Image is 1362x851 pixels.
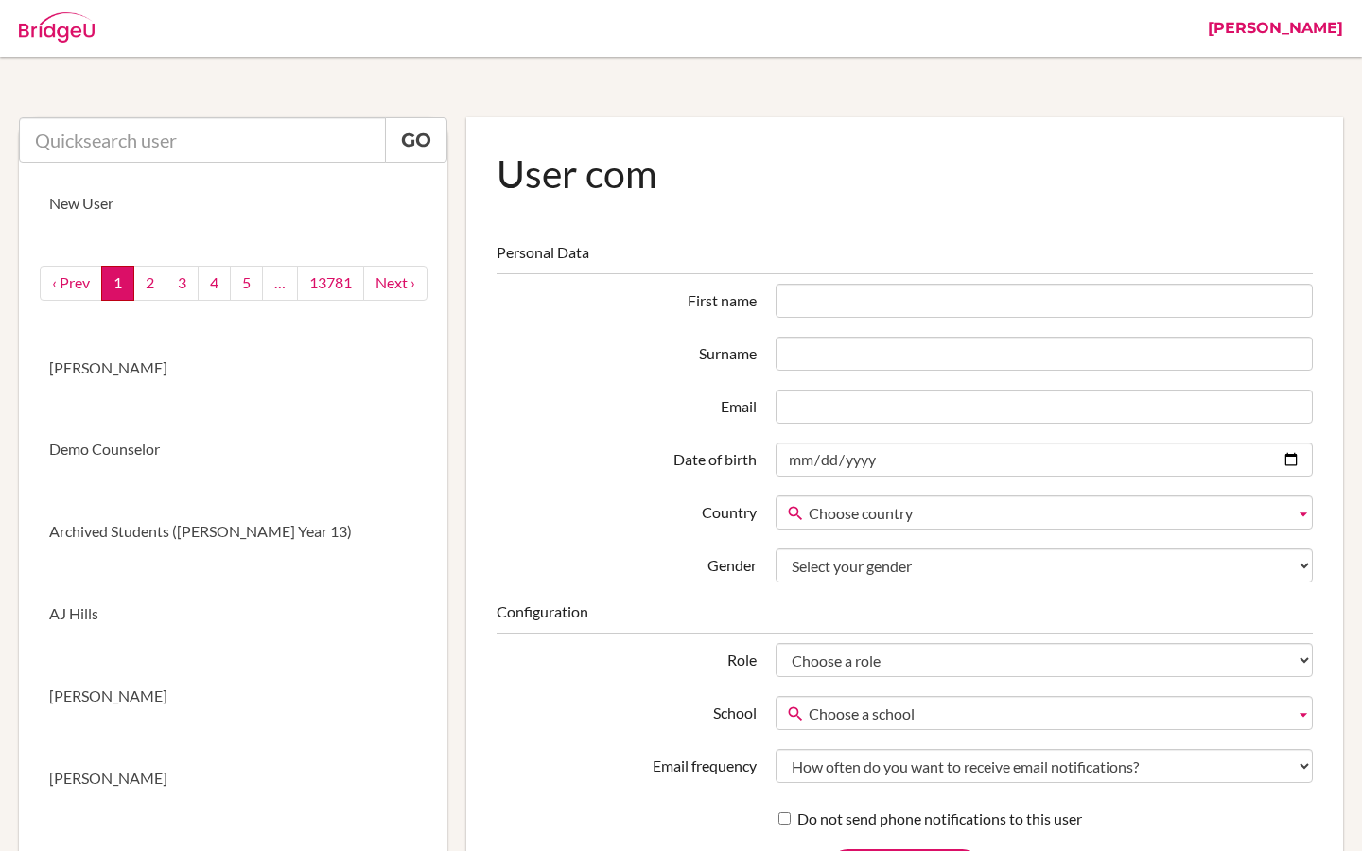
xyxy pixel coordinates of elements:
[385,117,447,163] a: Go
[487,443,765,471] label: Date of birth
[19,117,386,163] input: Quicksearch user
[809,697,1287,731] span: Choose a school
[166,266,199,301] a: 3
[778,808,1082,830] label: Do not send phone notifications to this user
[19,491,447,573] a: Archived Students ([PERSON_NAME] Year 13)
[497,148,1313,200] h1: User com
[19,408,447,491] a: Demo Counselor
[198,266,231,301] a: 4
[40,266,102,301] a: ‹ Prev
[19,573,447,655] a: AJ Hills
[19,655,447,738] a: [PERSON_NAME]
[19,12,95,43] img: Bridge-U
[487,696,765,724] label: School
[487,390,765,418] label: Email
[101,266,134,301] a: 1
[487,284,765,312] label: First name
[809,496,1287,530] span: Choose country
[19,738,447,820] a: [PERSON_NAME]
[497,242,1313,274] legend: Personal Data
[19,163,447,245] a: New User
[487,749,765,777] label: Email frequency
[230,266,263,301] a: 5
[487,495,765,524] label: Country
[487,337,765,365] label: Surname
[497,601,1313,634] legend: Configuration
[487,548,765,577] label: Gender
[297,266,364,301] a: 13781
[19,327,447,409] a: [PERSON_NAME]
[778,812,791,825] input: Do not send phone notifications to this user
[487,643,765,671] label: Role
[363,266,428,301] a: next
[262,266,298,301] a: …
[133,266,166,301] a: 2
